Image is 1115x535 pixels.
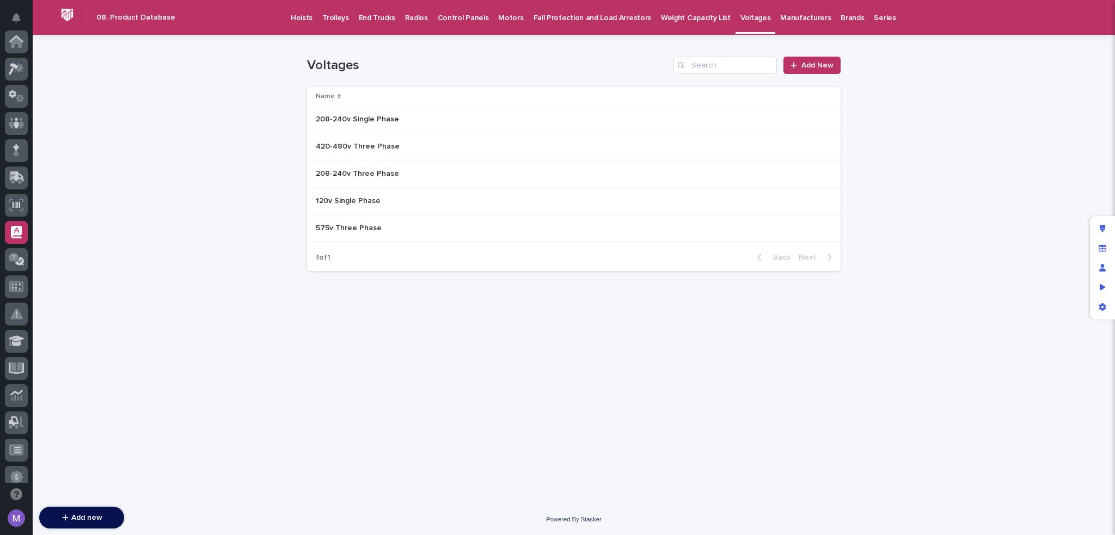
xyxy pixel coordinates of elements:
tr: 208-240v Three Phase208-240v Three Phase [307,160,841,187]
button: Open support chat [5,483,28,506]
p: 575v Three Phase [316,222,384,233]
p: 208-240v Three Phase [316,167,401,179]
tr: 208-240v Single Phase208-240v Single Phase [307,106,841,133]
tr: 575v Three Phase575v Three Phase [307,214,841,242]
div: App settings [1093,297,1112,317]
button: Back [749,253,794,262]
span: Next [799,254,823,261]
div: Edit layout [1093,219,1112,238]
h1: Voltages [307,58,669,73]
p: 420-480v Three Phase [316,140,402,151]
button: Next [794,253,841,262]
img: Workspace Logo [57,5,77,25]
a: Add New [783,57,841,74]
p: 120v Single Phase [316,194,383,206]
a: Powered By Stacker [546,516,601,522]
tr: 120v Single Phase120v Single Phase [307,187,841,214]
button: Notifications [5,7,28,29]
p: Name [316,90,335,102]
tr: 420-480v Three Phase420-480v Three Phase [307,133,841,161]
span: Back [767,254,790,261]
button: Add new [39,507,124,528]
p: 208-240v Single Phase [316,113,401,124]
h2: 08. Product Database [96,13,175,22]
p: 1 of 1 [307,244,339,271]
div: Manage fields and data [1093,238,1112,258]
div: Manage users [1093,258,1112,278]
span: Add New [801,62,834,69]
div: Preview as [1093,278,1112,297]
button: users-avatar [5,507,28,530]
input: Search [673,57,777,74]
div: Notifications [14,13,28,30]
